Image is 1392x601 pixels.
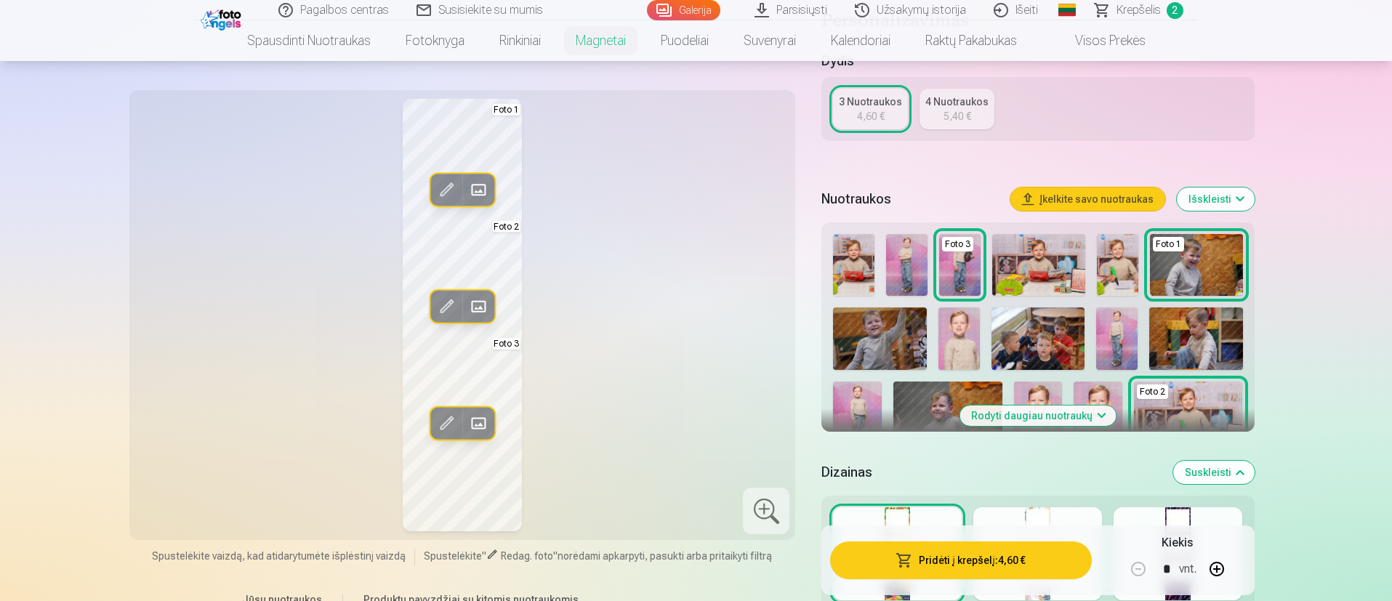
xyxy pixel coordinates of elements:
div: 3 Nuotraukos [839,94,902,109]
span: 2 [1167,2,1183,19]
a: Raktų pakabukas [908,20,1034,61]
a: Fotoknyga [388,20,482,61]
div: 4 Nuotraukos [925,94,989,109]
h5: Kiekis [1162,534,1193,552]
a: Spausdinti nuotraukas [230,20,388,61]
span: Spustelėkite vaizdą, kad atidarytumėte išplėstinį vaizdą [152,549,406,563]
a: 4 Nuotraukos5,40 € [920,89,994,129]
span: norėdami apkarpyti, pasukti arba pritaikyti filtrą [558,550,772,562]
div: 5,40 € [944,109,971,124]
h5: Dydis [821,51,1254,71]
div: Foto 2 [1137,384,1168,399]
button: Išskleisti [1177,187,1255,211]
h5: Dizainas [821,462,1161,483]
a: 3 Nuotraukos4,60 € [833,89,908,129]
div: Foto 1 [1153,237,1184,251]
span: Redag. foto [501,550,553,562]
span: " [553,550,558,562]
img: /fa2 [201,6,245,31]
a: Visos prekės [1034,20,1163,61]
button: Rodyti daugiau nuotraukų [959,406,1116,426]
span: " [482,550,486,562]
a: Suvenyrai [726,20,813,61]
div: 4,60 € [857,109,885,124]
div: Foto 3 [942,237,973,251]
span: Krepšelis [1117,1,1161,19]
div: vnt. [1179,552,1196,586]
a: Magnetai [558,20,643,61]
a: Rinkiniai [482,20,558,61]
button: Įkelkite savo nuotraukas [1010,187,1165,211]
button: Pridėti į krepšelį:4,60 € [830,541,1091,579]
a: Puodeliai [643,20,726,61]
span: Spustelėkite [424,550,482,562]
h5: Nuotraukos [821,189,998,209]
button: Suskleisti [1173,461,1255,484]
a: Kalendoriai [813,20,908,61]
